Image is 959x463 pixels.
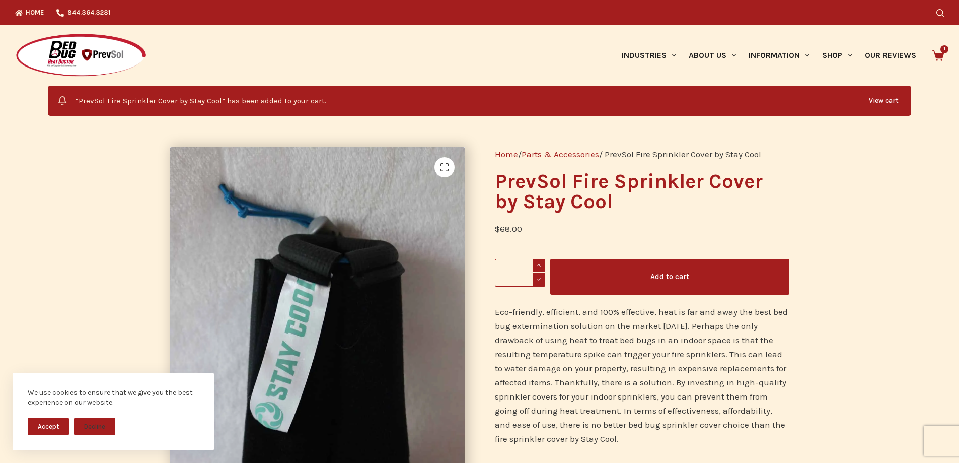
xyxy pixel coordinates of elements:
a: Shop [816,25,858,86]
input: Product quantity [495,259,545,287]
a: About Us [682,25,742,86]
nav: Breadcrumb [495,147,789,161]
a: Our Reviews [858,25,922,86]
p: Eco-friendly, efficient, and 100% effective, heat is far and away the best bed bug extermination ... [495,305,789,446]
div: We use cookies to ensure that we give you the best experience on our website. [28,388,199,408]
div: “PrevSol Fire Sprinkler Cover by Stay Cool” has been added to your cart. [48,86,911,116]
a: Parts & Accessories [522,149,599,159]
button: Search [936,9,944,17]
button: Decline [74,418,115,435]
button: Add to cart [550,259,789,295]
span: 1 [940,45,948,53]
a: Home [495,149,518,159]
h1: PrevSol Fire Sprinkler Cover by Stay Cool [495,171,789,212]
span: $ [495,224,500,234]
button: Accept [28,418,69,435]
nav: Primary [615,25,922,86]
bdi: 68.00 [495,224,522,234]
button: Open LiveChat chat widget [8,4,38,34]
a: Industries [615,25,682,86]
a: View cart [861,91,906,111]
a: Information [743,25,816,86]
img: Prevsol/Bed Bug Heat Doctor [15,33,147,78]
a: View full-screen image gallery [434,157,455,177]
